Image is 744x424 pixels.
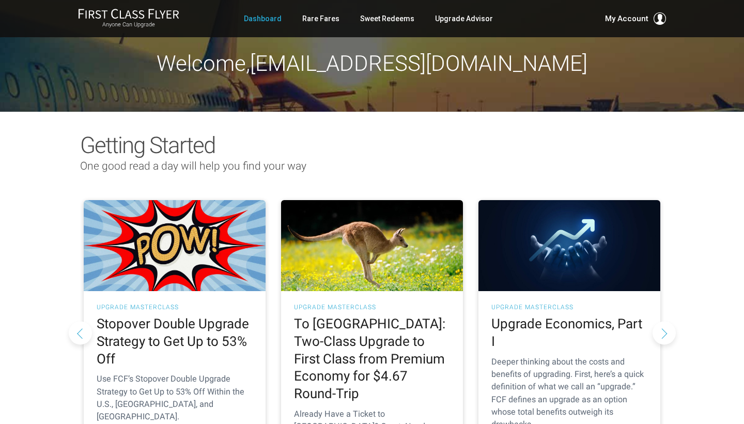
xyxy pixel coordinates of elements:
[302,9,339,28] a: Rare Fares
[80,160,306,172] span: One good read a day will help you find your way
[97,373,253,423] p: Use FCF’s Stopover Double Upgrade Strategy to Get Up to 53% Off Within the U.S., [GEOGRAPHIC_DATA...
[605,12,648,25] span: My Account
[244,9,282,28] a: Dashboard
[78,21,179,28] small: Anyone Can Upgrade
[80,132,215,159] span: Getting Started
[294,315,450,403] h2: To [GEOGRAPHIC_DATA]: Two-Class Upgrade to First Class from Premium Economy for $4.67 Round-Trip
[78,8,179,19] img: First Class Flyer
[78,8,179,29] a: First Class FlyerAnyone Can Upgrade
[97,304,253,310] h3: UPGRADE MASTERCLASS
[491,304,647,310] h3: UPGRADE MASTERCLASS
[435,9,493,28] a: Upgrade Advisor
[157,51,587,76] span: Welcome, [EMAIL_ADDRESS][DOMAIN_NAME]
[360,9,414,28] a: Sweet Redeems
[605,12,666,25] button: My Account
[69,321,92,344] button: Previous slide
[653,321,676,344] button: Next slide
[97,315,253,368] h2: Stopover Double Upgrade Strategy to Get Up to 53% Off
[294,304,450,310] h3: UPGRADE MASTERCLASS
[491,315,647,351] h2: Upgrade Economics, Part I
